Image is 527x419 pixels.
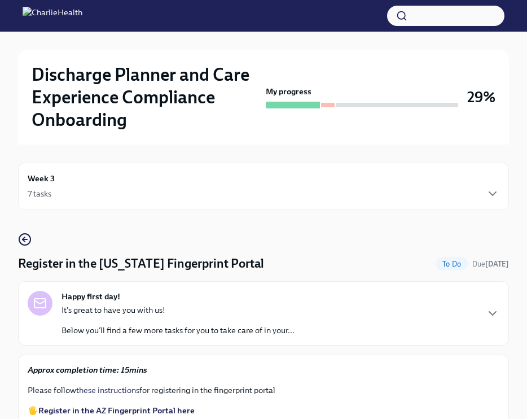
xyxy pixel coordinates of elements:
span: Due [472,260,509,268]
span: October 6th, 2025 09:00 [472,259,509,269]
strong: My progress [266,86,311,97]
p: It's great to have you with us! [62,304,295,316]
strong: Approx completion time: 15mins [28,365,147,375]
p: Please follow for registering in the fingerprint portal [28,385,499,396]
a: Register in the AZ Fingerprint Portal here [38,405,195,416]
h6: Week 3 [28,172,55,185]
strong: Happy first day! [62,291,120,302]
h3: 29% [467,87,495,107]
strong: [DATE] [485,260,509,268]
p: Below you'll find a few more tasks for you to take care of in your... [62,325,295,336]
div: 7 tasks [28,188,51,199]
img: CharlieHealth [23,7,82,25]
h2: Discharge Planner and Care Experience Compliance Onboarding [32,63,261,131]
h4: Register in the [US_STATE] Fingerprint Portal [18,255,264,272]
a: these instructions [76,385,139,395]
p: 🖐️ [28,405,499,416]
span: To Do [436,260,468,268]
